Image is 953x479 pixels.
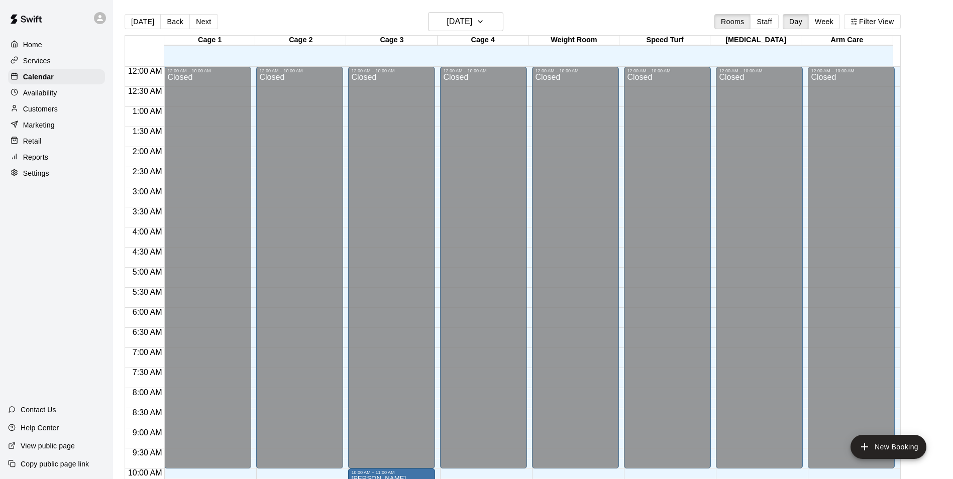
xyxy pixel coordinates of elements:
span: 6:00 AM [130,308,165,316]
div: Closed [627,73,708,472]
a: Retail [8,134,105,149]
span: 8:30 AM [130,408,165,417]
a: Availability [8,85,105,100]
p: Home [23,40,42,50]
div: Speed Turf [619,36,710,45]
span: 7:00 AM [130,348,165,356]
div: Closed [351,73,432,472]
span: 4:00 AM [130,227,165,236]
p: Copy public page link [21,459,89,469]
div: 12:00 AM – 10:00 AM [351,68,432,73]
h6: [DATE] [447,15,472,29]
div: 12:00 AM – 10:00 AM: Closed [624,67,711,468]
div: Closed [719,73,800,472]
div: 12:00 AM – 10:00 AM [811,68,892,73]
p: Retail [23,136,42,146]
div: Closed [443,73,524,472]
div: 12:00 AM – 10:00 AM: Closed [532,67,619,468]
div: 12:00 AM – 10:00 AM [627,68,708,73]
span: 1:00 AM [130,107,165,115]
div: 12:00 AM – 10:00 AM: Closed [164,67,251,468]
button: Filter View [844,14,900,29]
button: [DATE] [428,12,503,31]
a: Home [8,37,105,52]
div: 12:00 AM – 10:00 AM: Closed [440,67,527,468]
a: Reports [8,150,105,165]
div: 12:00 AM – 10:00 AM: Closed [808,67,895,468]
a: Settings [8,166,105,181]
div: Closed [535,73,616,472]
div: Cage 2 [255,36,346,45]
p: Settings [23,168,49,178]
span: 9:30 AM [130,448,165,457]
a: Customers [8,101,105,116]
a: Calendar [8,69,105,84]
div: 12:00 AM – 10:00 AM [259,68,340,73]
span: 5:00 AM [130,268,165,276]
div: Cage 4 [438,36,528,45]
button: Day [783,14,809,29]
p: Marketing [23,120,55,130]
button: Back [160,14,190,29]
button: add [851,435,926,459]
p: Reports [23,152,48,162]
div: 12:00 AM – 10:00 AM [535,68,616,73]
p: Customers [23,104,58,114]
span: 10:00 AM [126,468,165,477]
span: 12:30 AM [126,87,165,95]
div: 12:00 AM – 10:00 AM: Closed [256,67,343,468]
div: Cage 1 [164,36,255,45]
span: 2:30 AM [130,167,165,176]
span: 3:00 AM [130,187,165,196]
div: 12:00 AM – 10:00 AM [719,68,800,73]
a: Services [8,53,105,68]
div: 12:00 AM – 10:00 AM: Closed [348,67,435,468]
span: 4:30 AM [130,248,165,256]
p: Help Center [21,423,59,433]
span: 12:00 AM [126,67,165,75]
div: 12:00 AM – 10:00 AM [443,68,524,73]
div: Closed [259,73,340,472]
button: Staff [750,14,779,29]
div: Closed [811,73,892,472]
span: 5:30 AM [130,288,165,296]
p: Availability [23,88,57,98]
div: Cage 3 [346,36,437,45]
button: Rooms [714,14,751,29]
p: View public page [21,441,75,451]
div: Weight Room [528,36,619,45]
span: 8:00 AM [130,388,165,397]
span: 1:30 AM [130,127,165,136]
p: Calendar [23,72,54,82]
span: 3:30 AM [130,207,165,216]
div: Closed [167,73,248,472]
p: Contact Us [21,405,56,415]
div: 12:00 AM – 10:00 AM: Closed [716,67,803,468]
button: Next [189,14,218,29]
button: Week [808,14,840,29]
button: [DATE] [125,14,161,29]
span: 2:00 AM [130,147,165,156]
div: [MEDICAL_DATA] [710,36,801,45]
span: 7:30 AM [130,368,165,377]
span: 9:00 AM [130,428,165,437]
div: 12:00 AM – 10:00 AM [167,68,248,73]
div: Arm Care [801,36,892,45]
a: Marketing [8,117,105,133]
div: 10:00 AM – 11:00 AM [351,470,432,475]
span: 6:30 AM [130,328,165,336]
p: Services [23,56,51,66]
